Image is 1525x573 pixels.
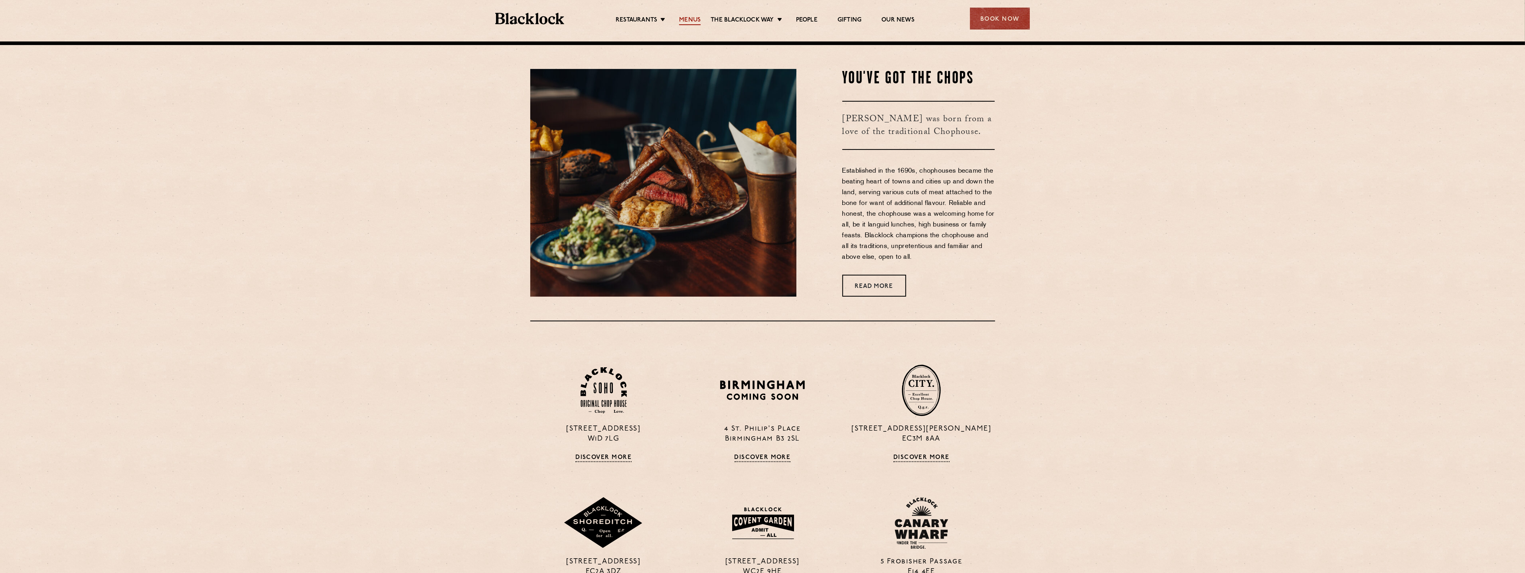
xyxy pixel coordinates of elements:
[679,16,701,25] a: Menus
[842,69,995,89] h2: You've Got The Chops
[902,364,941,416] img: City-stamp-default.svg
[689,424,836,444] p: 4 St. Philip's Place Birmingham B3 2SL
[881,16,915,25] a: Our News
[842,166,995,263] p: Established in the 1690s, chophouses became the beating heart of towns and cities up and down the...
[796,16,818,25] a: People
[895,497,948,549] img: BL_CW_Logo_Website.svg
[495,13,564,24] img: BL_Textured_Logo-footer-cropped.svg
[711,16,774,25] a: The Blacklock Way
[842,275,906,297] a: Read More
[724,502,801,544] img: BLA_1470_CoventGarden_Website_Solid.svg
[893,454,950,462] a: Discover More
[719,378,807,403] img: BIRMINGHAM-P22_-e1747915156957.png
[530,424,677,444] p: [STREET_ADDRESS] W1D 7LG
[581,367,627,414] img: Soho-stamp-default.svg
[838,16,861,25] a: Gifting
[563,497,643,549] img: Shoreditch-stamp-v2-default.svg
[616,16,657,25] a: Restaurants
[575,454,632,462] a: Discover More
[842,101,995,150] h3: [PERSON_NAME] was born from a love of the traditional Chophouse.
[848,424,995,444] p: [STREET_ADDRESS][PERSON_NAME] EC3M 8AA
[735,454,791,462] a: Discover More
[970,8,1030,30] div: Book Now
